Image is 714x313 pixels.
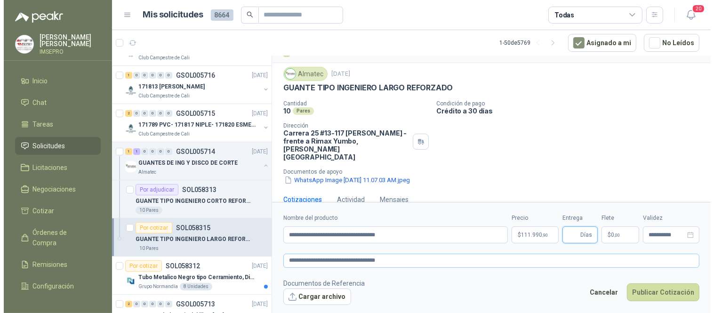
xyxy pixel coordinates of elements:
[11,277,97,295] a: Configuración
[11,115,97,133] a: Tareas
[29,227,88,248] span: Órdenes de Compra
[688,4,701,13] span: 20
[135,273,252,282] p: Tubo Metalico Negro tipo Cerramiento, Diametro 1-1/2", Espesor 2mm, Longitud 6m
[280,122,405,129] p: Dirección
[129,301,136,307] div: 0
[108,180,268,218] a: Por adjudicarSOL058313GUANTE TIPO INGENIERO CORTO REFORZADO10 Pares
[121,108,266,138] a: 2 0 0 0 0 0 GSOL005715[DATE] Company Logo171789 PVC- 171817 NIPLE- 171820 ESMERILClub Campestre d...
[178,186,213,193] p: SOL058313
[153,72,160,79] div: 0
[11,137,97,155] a: Solicitudes
[132,222,168,233] div: Por cotizar
[564,34,633,52] button: Asignado a mi
[29,259,64,270] span: Remisiones
[248,71,264,80] p: [DATE]
[153,301,160,307] div: 0
[172,72,211,79] p: GSOL005716
[29,76,44,86] span: Inicio
[161,72,168,79] div: 0
[11,202,97,220] a: Cotizar
[280,107,287,115] p: 10
[559,214,594,223] label: Entrega
[137,148,144,155] div: 0
[121,110,128,117] div: 2
[145,301,152,307] div: 0
[280,129,405,161] p: Carrera 25 #13-117 [PERSON_NAME] - frente a Rimax Yumbo , [PERSON_NAME][GEOGRAPHIC_DATA]
[121,148,128,155] div: 1
[604,232,607,238] span: $
[243,11,249,18] span: search
[639,214,696,223] label: Validez
[623,283,696,301] button: Publicar Cotización
[281,69,292,79] img: Company Logo
[137,72,144,79] div: 0
[132,245,159,252] div: 10 Pares
[289,107,310,115] div: Pares
[161,301,168,307] div: 0
[333,194,361,205] div: Actividad
[135,169,152,176] p: Almatec
[538,233,544,238] span: ,90
[508,214,555,223] label: Precio
[280,289,347,305] button: Cargar archivo
[132,197,249,206] p: GUANTE TIPO INGENIERO CORTO REFORZADO
[610,233,616,238] span: ,00
[280,169,703,175] p: Documentos de apoyo
[129,148,136,155] div: 1
[433,107,703,115] p: Crédito a 30 días
[108,257,268,295] a: Por cotizarSOL058312[DATE] Company LogoTubo Metalico Negro tipo Cerramiento, Diametro 1-1/2", Esp...
[581,283,619,301] button: Cancelar
[121,301,128,307] div: 2
[162,263,196,269] p: SOL058312
[29,206,51,216] span: Cotizar
[280,67,324,81] div: Almatec
[135,130,186,138] p: Club Campestre de Cali
[121,146,266,176] a: 1 1 0 0 0 0 GSOL005714[DATE] Company LogoGUANTES DE ING Y DISCO DE CORTEAlmatec
[11,94,97,112] a: Chat
[135,120,252,129] p: 171789 PVC- 171817 NIPLE- 171820 ESMERIL
[248,262,264,271] p: [DATE]
[153,148,160,155] div: 0
[36,49,97,55] p: IMSEPRO
[139,8,200,22] h1: Mis solicitudes
[11,11,59,23] img: Logo peakr
[135,283,174,290] p: Grupo Normandía
[108,218,268,257] a: Por cotizarSOL058315GUANTE TIPO INGENIERO LARGO REFORZADO10 Pares
[132,184,175,195] div: Por adjudicar
[29,141,62,151] span: Solicitudes
[640,34,696,52] button: No Leídos
[679,7,696,24] button: 20
[132,235,249,244] p: GUANTE TIPO INGENIERO LARGO REFORZADO
[172,301,211,307] p: GSOL005713
[496,35,557,50] div: 1 - 50 de 5769
[137,301,144,307] div: 0
[11,159,97,177] a: Licitaciones
[598,226,635,243] p: $ 0,00
[172,110,211,117] p: GSOL005715
[207,9,230,21] span: 8664
[376,194,405,205] div: Mensajes
[598,214,635,223] label: Flete
[280,83,449,93] p: GUANTE TIPO INGENIERO LARGO REFORZADO
[11,256,97,273] a: Remisiones
[153,110,160,117] div: 0
[280,194,318,205] div: Cotizaciones
[121,72,128,79] div: 1
[176,283,209,290] div: 8 Unidades
[248,147,264,156] p: [DATE]
[121,85,133,96] img: Company Logo
[145,72,152,79] div: 0
[29,281,71,291] span: Configuración
[29,119,50,129] span: Tareas
[29,162,64,173] span: Licitaciones
[517,232,544,238] span: 111.990
[145,110,152,117] div: 0
[36,34,97,47] p: [PERSON_NAME] [PERSON_NAME]
[135,82,201,91] p: 171813 [PERSON_NAME]
[280,100,425,107] p: Cantidad
[248,300,264,309] p: [DATE]
[129,72,136,79] div: 0
[280,214,504,223] label: Nombre del producto
[328,70,346,79] p: [DATE]
[145,148,152,155] div: 0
